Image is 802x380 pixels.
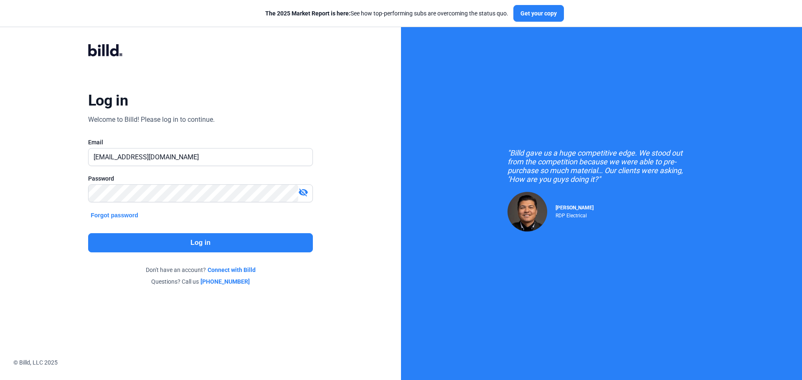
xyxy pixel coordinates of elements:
[88,115,215,125] div: Welcome to Billd! Please log in to continue.
[508,148,695,184] div: "Billd gave us a huge competitive edge. We stood out from the competition because we were able to...
[88,138,313,146] div: Email
[556,205,594,211] span: [PERSON_NAME]
[88,211,141,220] button: Forgot password
[298,187,308,197] mat-icon: visibility_off
[88,174,313,183] div: Password
[265,9,508,18] div: See how top-performing subs are overcoming the status quo.
[556,211,594,219] div: RDP Electrical
[88,233,313,252] button: Log in
[208,266,256,274] a: Connect with Billd
[88,91,128,110] div: Log in
[508,192,547,232] img: Raul Pacheco
[513,5,564,22] button: Get your copy
[265,10,350,17] span: The 2025 Market Report is here:
[200,277,250,286] a: [PHONE_NUMBER]
[88,277,313,286] div: Questions? Call us
[88,266,313,274] div: Don't have an account?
